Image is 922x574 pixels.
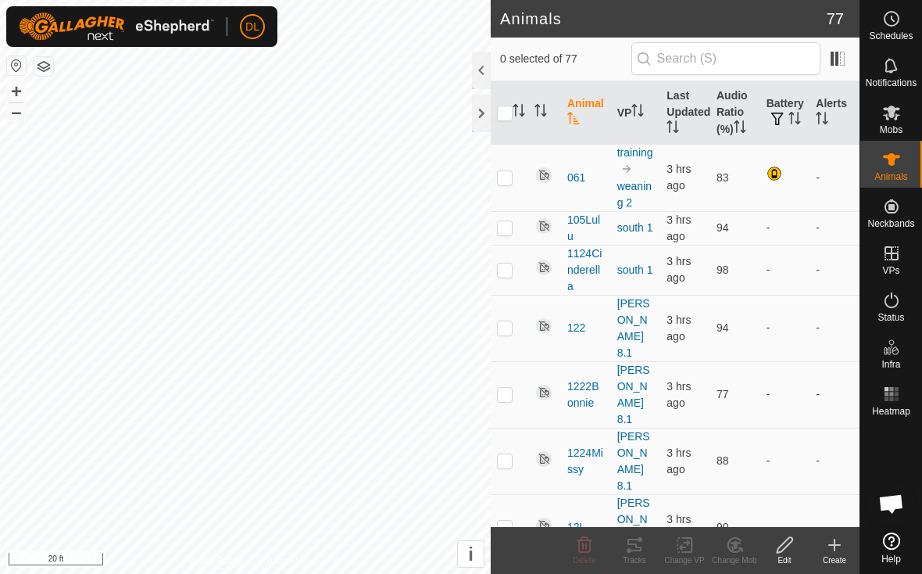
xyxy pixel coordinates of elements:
[7,56,26,75] button: Reset Map
[880,125,902,135] span: Mobs
[666,255,691,284] span: 13 Oct 2025 at 5:35 am
[881,554,901,564] span: Help
[717,388,729,400] span: 77
[500,9,827,28] h2: Animals
[717,171,729,184] span: 83
[860,526,922,570] a: Help
[760,428,810,494] td: -
[827,7,844,30] span: 77
[7,102,26,121] button: –
[574,556,596,565] span: Delete
[534,166,553,185] img: returning off
[660,81,710,145] th: Last Updated
[617,430,650,492] a: [PERSON_NAME] 8.1
[567,519,585,536] span: 12L
[513,106,525,119] p-sorticon: Activate to sort
[788,114,801,127] p-sorticon: Activate to sort
[534,317,553,335] img: returning off
[534,217,553,235] img: returning off
[809,81,859,145] th: Alerts
[868,480,915,527] div: Open chat
[760,361,810,428] td: -
[245,19,259,35] span: DL
[760,211,810,245] td: -
[617,497,650,558] a: [PERSON_NAME] 8.1
[534,106,547,119] p-sorticon: Activate to sort
[631,42,820,75] input: Search (S)
[620,163,633,175] img: to
[816,114,828,127] p-sorticon: Activate to sort
[709,554,759,566] div: Change Mob
[872,407,910,416] span: Heatmap
[717,221,729,234] span: 94
[809,428,859,494] td: -
[567,320,585,336] span: 122
[617,264,653,276] a: south 1
[666,163,691,192] span: 13 Oct 2025 at 5:40 am
[261,554,307,568] a: Contact Us
[874,172,908,181] span: Animals
[759,554,809,566] div: Edit
[19,13,214,41] img: Gallagher Logo
[760,295,810,361] td: -
[717,264,729,276] span: 98
[534,383,553,402] img: returning off
[809,295,859,361] td: -
[666,123,679,135] p-sorticon: Activate to sort
[534,450,553,468] img: returning off
[534,258,553,277] img: returning off
[184,554,242,568] a: Privacy Policy
[760,81,810,145] th: Battery
[869,31,913,41] span: Schedules
[809,494,859,561] td: -
[659,554,709,566] div: Change VP
[631,106,644,119] p-sorticon: Activate to sort
[617,146,653,159] a: training
[666,213,691,242] span: 13 Oct 2025 at 5:35 am
[666,380,691,409] span: 13 Oct 2025 at 5:36 am
[567,114,580,127] p-sorticon: Activate to sort
[760,245,810,295] td: -
[617,297,650,359] a: [PERSON_NAME] 8.1
[877,313,904,322] span: Status
[617,221,653,234] a: south 1
[666,513,691,542] span: 13 Oct 2025 at 5:38 am
[666,447,691,475] span: 13 Oct 2025 at 5:39 am
[567,170,585,186] span: 061
[881,360,900,369] span: Infra
[611,81,661,145] th: VP
[666,314,691,343] span: 13 Oct 2025 at 5:38 am
[561,81,611,145] th: Animal
[7,82,26,101] button: +
[734,123,746,135] p-sorticon: Activate to sort
[468,544,474,565] span: i
[809,245,859,295] td: -
[617,180,652,209] a: weaning 2
[717,521,729,533] span: 90
[717,454,729,467] span: 88
[760,494,810,561] td: -
[567,212,605,245] span: 105Lulu
[458,541,484,567] button: i
[567,246,605,295] span: 1124Cinderella
[866,78,917,88] span: Notifications
[567,445,605,478] span: 1224Missy
[809,144,859,211] td: -
[710,81,760,145] th: Audio Ratio (%)
[609,554,659,566] div: Tracks
[717,321,729,334] span: 94
[809,554,859,566] div: Create
[867,219,914,228] span: Neckbands
[809,361,859,428] td: -
[534,516,553,535] img: returning off
[882,266,899,275] span: VPs
[500,51,631,67] span: 0 selected of 77
[567,378,605,411] span: 1222Bonnie
[617,364,650,425] a: [PERSON_NAME] 8.1
[34,57,53,76] button: Map Layers
[809,211,859,245] td: -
